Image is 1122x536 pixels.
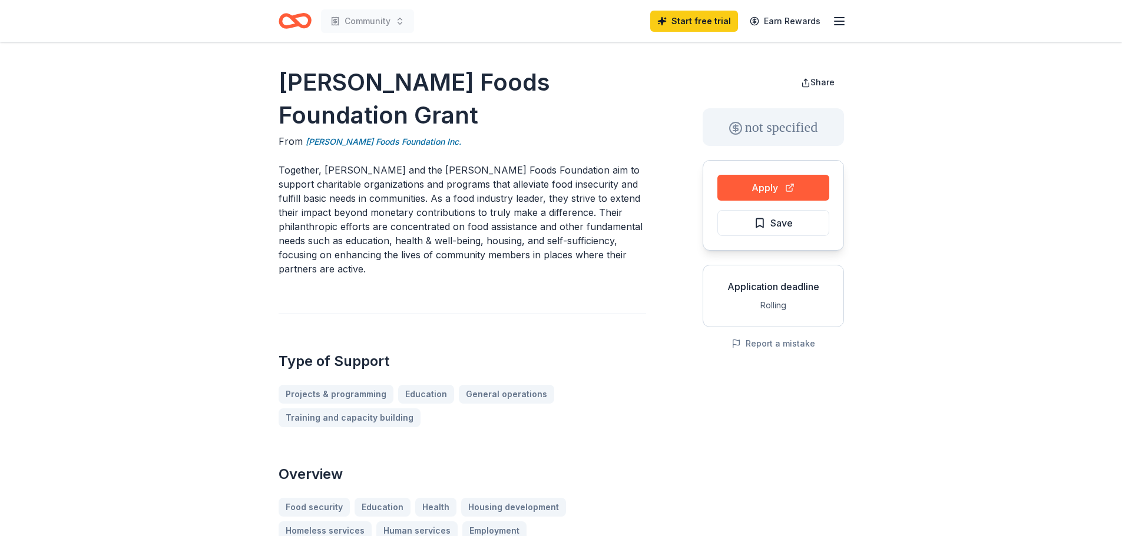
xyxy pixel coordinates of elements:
[792,71,844,94] button: Share
[650,11,738,32] a: Start free trial
[398,385,454,404] a: Education
[306,135,461,149] a: [PERSON_NAME] Foods Foundation Inc.
[345,14,390,28] span: Community
[321,9,414,33] button: Community
[279,66,646,132] h1: [PERSON_NAME] Foods Foundation Grant
[279,385,393,404] a: Projects & programming
[279,7,312,35] a: Home
[279,163,646,276] p: Together, [PERSON_NAME] and the [PERSON_NAME] Foods Foundation aim to support charitable organiza...
[717,175,829,201] button: Apply
[459,385,554,404] a: General operations
[810,77,835,87] span: Share
[279,352,646,371] h2: Type of Support
[732,337,815,351] button: Report a mistake
[279,134,646,149] div: From
[743,11,828,32] a: Earn Rewards
[770,215,793,231] span: Save
[717,210,829,236] button: Save
[279,408,421,427] a: Training and capacity building
[279,465,646,484] h2: Overview
[713,298,834,312] div: Rolling
[703,108,844,146] div: not specified
[713,279,834,294] div: Application deadline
